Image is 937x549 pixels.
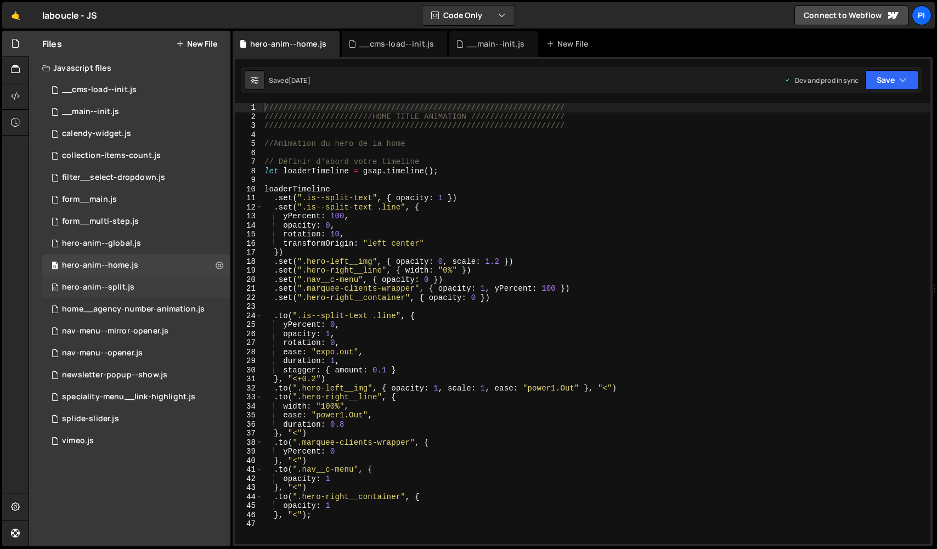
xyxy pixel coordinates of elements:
div: 20 [235,275,263,285]
div: 12392/35789.js [42,320,230,342]
div: 13 [235,212,263,221]
div: home__agency-number-animation.js [62,304,205,314]
div: Dev and prod in sync [784,76,859,85]
button: New File [176,39,217,48]
div: 12392/29979.js [42,101,230,123]
span: 0 [52,284,58,293]
div: 12392/34072.js [42,233,230,254]
div: 10 [235,185,263,194]
div: 5 [235,139,263,149]
div: 45 [235,501,263,511]
div: 31 [235,375,263,384]
a: Connect to Webflow [794,5,908,25]
span: 0 [52,262,58,271]
h2: Files [42,38,62,50]
div: 12 [235,203,263,212]
div: 7 [235,157,263,167]
div: __cms-load--init.js [62,85,137,95]
div: 12392/34107.js [42,408,230,430]
div: 14 [235,221,263,230]
div: hero-anim--split.js [62,282,134,292]
div: speciality-menu__link-highlight.js [62,392,195,402]
div: 9 [235,176,263,185]
div: 15 [235,230,263,239]
div: 3 [235,121,263,131]
div: form__main.js [62,195,117,205]
div: 12392/35988.js [42,145,230,167]
div: 19 [235,266,263,275]
div: 47 [235,519,263,529]
div: nav-menu--opener.js [62,348,143,358]
div: 12392/34259.js [42,189,230,211]
div: 34 [235,402,263,411]
div: 33 [235,393,263,402]
div: vimeo.js [62,436,94,446]
div: laboucle - JS [42,9,97,22]
div: 21 [235,284,263,293]
div: hero-anim--global.js [62,239,141,248]
div: __main--init.js [62,107,119,117]
div: 41 [235,465,263,474]
button: Code Only [422,5,515,25]
div: 18 [235,257,263,267]
div: newsletter-popup--show.js [62,370,167,380]
div: 30 [235,366,263,375]
div: __main--init.js [467,38,524,49]
div: 6 [235,149,263,158]
div: 12392/34011.js [42,211,230,233]
div: calendy-widget.js [62,129,131,139]
div: splide-slider.js [62,414,119,424]
div: 12392/31249.js [42,298,230,320]
div: Saved [269,76,311,85]
div: [DATE] [289,76,311,85]
div: form__multi-step.js [62,217,139,227]
div: 12392/35678.js [42,430,230,452]
div: 39 [235,447,263,456]
div: 37 [235,429,263,438]
div: 12392/35793.js [42,342,230,364]
div: 12392/34075.js [42,254,230,276]
div: 12392/35792.js [42,276,230,298]
div: 25 [235,320,263,330]
div: 43 [235,483,263,493]
div: 27 [235,338,263,348]
div: 16 [235,239,263,248]
div: 12392/35868.js [42,79,230,101]
a: 🤙 [2,2,29,29]
div: Javascript files [29,57,230,79]
div: 38 [235,438,263,448]
div: filter__select-dropdown.js [62,173,165,183]
div: 40 [235,456,263,466]
div: 12392/36737.js [42,386,230,408]
div: 28 [235,348,263,357]
div: __cms-load--init.js [359,38,434,49]
div: 4 [235,131,263,140]
div: 23 [235,302,263,312]
div: 32 [235,384,263,393]
div: 8 [235,167,263,176]
div: 29 [235,356,263,366]
div: 24 [235,312,263,321]
div: New File [546,38,592,49]
div: 42 [235,474,263,484]
div: 1 [235,103,263,112]
div: 35 [235,411,263,420]
button: Save [865,70,918,90]
div: 22 [235,293,263,303]
div: hero-anim--home.js [250,38,326,49]
div: 12392/47726.js [42,364,230,386]
div: nav-menu--mirror-opener.js [62,326,168,336]
div: hero-anim--home.js [62,261,138,270]
div: 12392/34012.js [42,167,230,189]
div: 26 [235,330,263,339]
div: 17 [235,248,263,257]
div: 11 [235,194,263,203]
div: 36 [235,420,263,429]
div: 12392/35790.js [42,123,230,145]
div: 2 [235,112,263,122]
div: collection-items-count.js [62,151,161,161]
div: 44 [235,493,263,502]
a: Pi [912,5,932,25]
div: 46 [235,511,263,520]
